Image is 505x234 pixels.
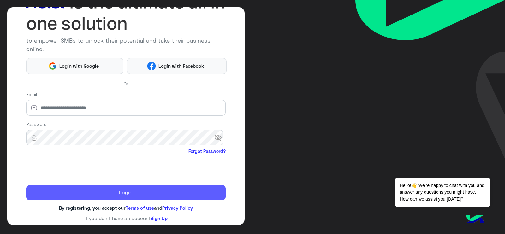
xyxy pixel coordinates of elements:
img: email [26,105,42,111]
a: Forgot Password? [188,148,226,155]
button: Login with Facebook [127,58,227,74]
span: Hello!👋 We're happy to chat with you and answer any questions you might have. How can we assist y... [395,178,490,207]
img: Facebook [147,62,156,71]
h6: If you don’t have an account [26,215,226,221]
a: Privacy Policy [162,205,193,211]
a: Sign Up [151,215,168,221]
img: lock [26,135,42,141]
span: Or [124,80,128,87]
a: Terms of use [126,205,154,211]
p: to empower SMBs to unlock their potential and take their business online. [26,36,226,53]
button: Login with Google [26,58,124,74]
label: Email [26,91,37,97]
span: Login with Google [57,62,101,70]
span: and [154,205,162,211]
img: Google [48,62,57,71]
span: By registering, you accept our [59,205,126,211]
span: Login with Facebook [156,62,206,70]
iframe: reCAPTCHA [26,156,122,180]
button: Login [26,185,226,200]
img: hulul-logo.png [464,209,486,231]
span: visibility_off [214,132,226,143]
label: Password [26,121,47,127]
